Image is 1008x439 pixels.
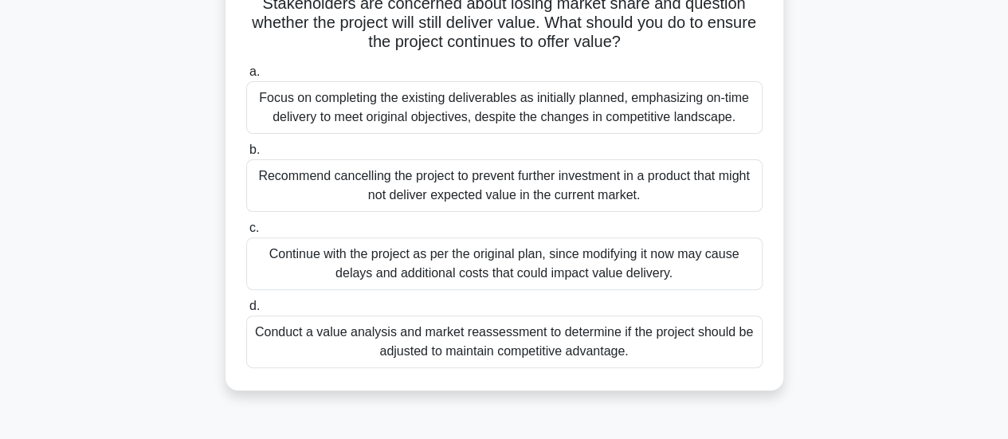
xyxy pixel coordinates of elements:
div: Conduct a value analysis and market reassessment to determine if the project should be adjusted t... [246,316,763,368]
span: a. [249,65,260,78]
span: d. [249,299,260,312]
div: Continue with the project as per the original plan, since modifying it now may cause delays and a... [246,237,763,290]
div: Recommend cancelling the project to prevent further investment in a product that might not delive... [246,159,763,212]
span: b. [249,143,260,156]
div: Focus on completing the existing deliverables as initially planned, emphasizing on-time delivery ... [246,81,763,134]
span: c. [249,221,259,234]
